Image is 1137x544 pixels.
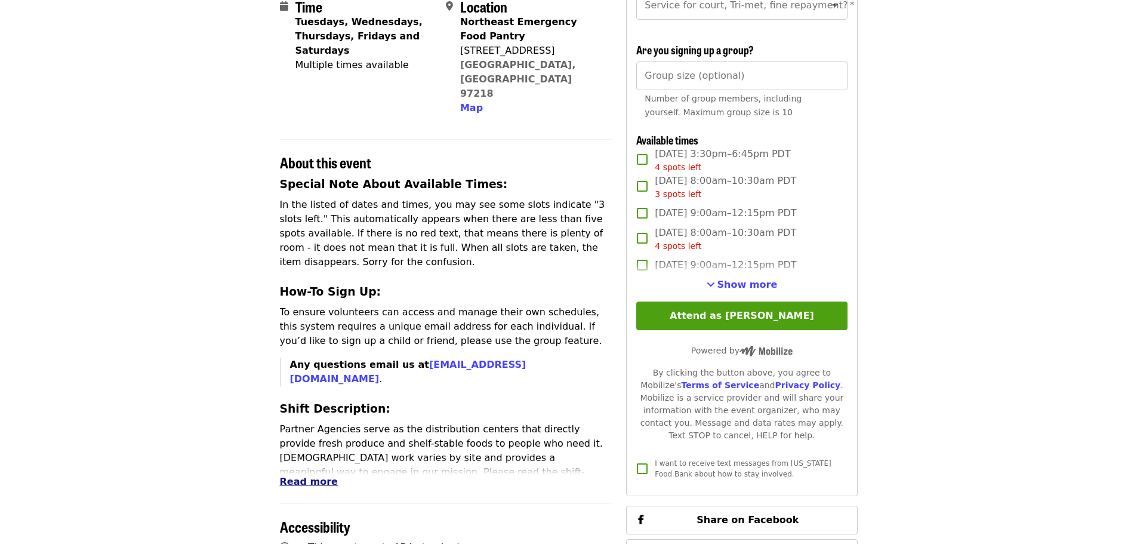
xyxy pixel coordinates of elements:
span: Powered by [691,346,793,355]
strong: Northeast Emergency Food Pantry [460,16,577,42]
img: Powered by Mobilize [739,346,793,356]
input: [object Object] [636,62,847,90]
span: Are you signing up a group? [636,42,754,57]
i: calendar icon [280,1,288,12]
a: Terms of Service [681,380,759,390]
span: [DATE] 9:00am–12:15pm PDT [655,258,796,272]
span: Show more [717,279,778,290]
strong: Tuesdays, Wednesdays, Thursdays, Fridays and Saturdays [295,16,423,56]
span: [DATE] 8:00am–10:30am PDT [655,226,796,253]
span: 4 spots left [655,241,701,251]
span: Share on Facebook [697,514,799,525]
button: Attend as [PERSON_NAME] [636,302,847,330]
button: Share on Facebook [626,506,857,534]
a: [GEOGRAPHIC_DATA], [GEOGRAPHIC_DATA] 97218 [460,59,576,99]
span: Accessibility [280,516,350,537]
button: See more timeslots [707,278,778,292]
strong: Shift Description: [280,402,390,415]
span: Number of group members, including yourself. Maximum group size is 10 [645,94,802,117]
button: Map [460,101,483,115]
p: To ensure volunteers can access and manage their own schedules, this system requires a unique ema... [280,305,612,348]
p: . [290,358,612,386]
button: Read more [280,475,338,489]
strong: Special Note About Available Times: [280,178,508,190]
span: Map [460,102,483,113]
span: [DATE] 3:30pm–6:45pm PDT [655,147,790,174]
p: Partner Agencies serve as the distribution centers that directly provide fresh produce and shelf-... [280,422,612,508]
strong: Any questions email us at [290,359,526,385]
p: In the listed of dates and times, you may see some slots indicate "3 slots left." This automatica... [280,198,612,269]
div: [STREET_ADDRESS] [460,44,602,58]
span: Read more [280,476,338,487]
a: Privacy Policy [775,380,840,390]
span: [DATE] 9:00am–12:15pm PDT [655,206,796,220]
i: map-marker-alt icon [446,1,453,12]
strong: How-To Sign Up: [280,285,381,298]
span: I want to receive text messages from [US_STATE] Food Bank about how to stay involved. [655,459,831,478]
span: 4 spots left [655,162,701,172]
span: [DATE] 8:00am–10:30am PDT [655,174,796,201]
span: About this event [280,152,371,173]
span: Available times [636,132,698,147]
div: Multiple times available [295,58,436,72]
span: 3 spots left [655,189,701,199]
div: By clicking the button above, you agree to Mobilize's and . Mobilize is a service provider and wi... [636,367,847,442]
